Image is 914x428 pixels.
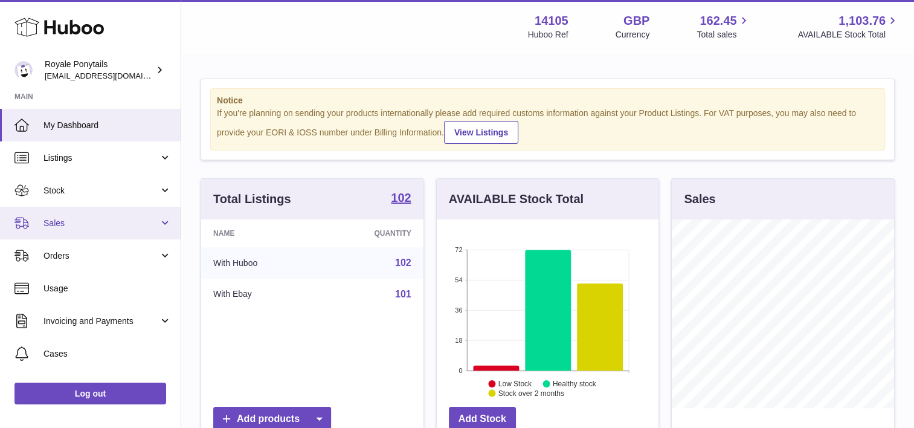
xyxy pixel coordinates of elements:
[43,218,159,229] span: Sales
[45,59,153,82] div: Royale Ponytails
[684,191,715,207] h3: Sales
[455,246,462,253] text: 72
[14,383,166,404] a: Log out
[14,61,33,79] img: qphill92@gmail.com
[45,71,178,80] span: [EMAIL_ADDRESS][DOMAIN_NAME]
[455,306,462,314] text: 36
[455,337,462,344] text: 18
[43,250,159,262] span: Orders
[391,192,411,204] strong: 102
[201,247,318,279] td: With Huboo
[700,13,736,29] span: 162.45
[217,108,878,144] div: If you're planning on sending your products internationally please add required customs informati...
[697,29,750,41] span: Total sales
[391,192,411,206] a: 102
[43,152,159,164] span: Listings
[838,13,886,29] span: 1,103.76
[616,29,650,41] div: Currency
[201,219,318,247] th: Name
[43,185,159,196] span: Stock
[449,191,584,207] h3: AVAILABLE Stock Total
[217,95,878,106] strong: Notice
[528,29,568,41] div: Huboo Ref
[623,13,649,29] strong: GBP
[43,348,172,360] span: Cases
[498,380,532,388] text: Low Stock
[43,283,172,294] span: Usage
[318,219,423,247] th: Quantity
[797,13,900,41] a: 1,103.76 AVAILABLE Stock Total
[43,120,172,131] span: My Dashboard
[553,380,597,388] text: Healthy stock
[535,13,568,29] strong: 14105
[697,13,750,41] a: 162.45 Total sales
[459,367,462,374] text: 0
[201,279,318,310] td: With Ebay
[455,276,462,284] text: 54
[395,289,411,299] a: 101
[444,121,518,144] a: View Listings
[43,316,159,327] span: Invoicing and Payments
[498,389,564,398] text: Stock over 2 months
[213,191,291,207] h3: Total Listings
[395,258,411,268] a: 102
[797,29,900,41] span: AVAILABLE Stock Total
